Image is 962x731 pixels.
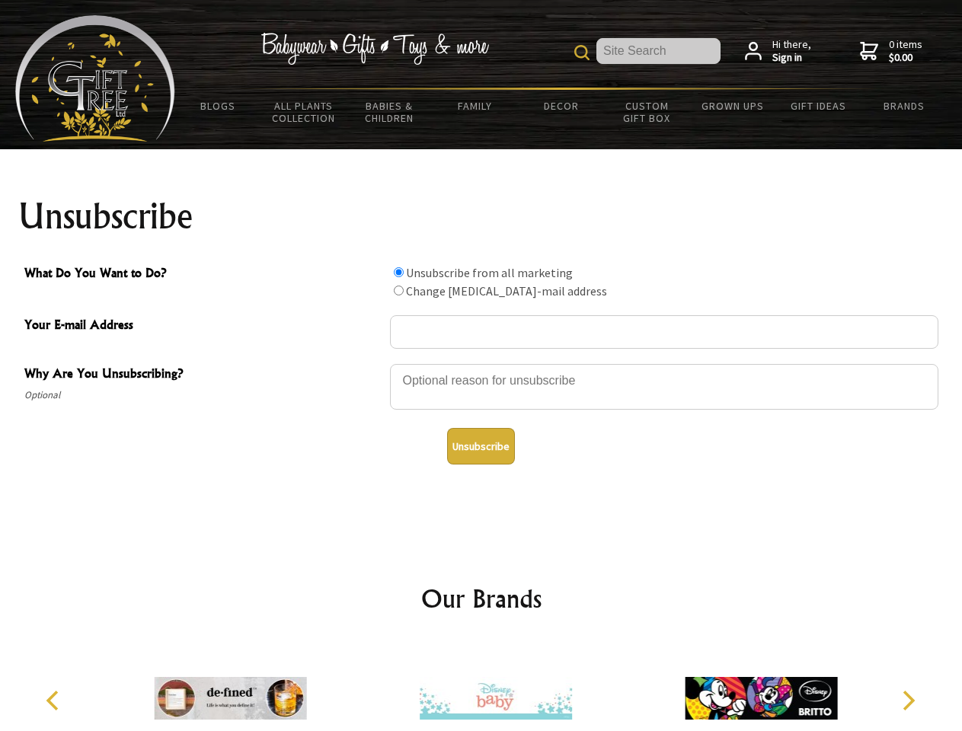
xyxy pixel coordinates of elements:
[347,90,433,134] a: Babies & Children
[860,38,922,65] a: 0 items$0.00
[406,265,573,280] label: Unsubscribe from all marketing
[30,580,932,617] h2: Our Brands
[260,33,489,65] img: Babywear - Gifts - Toys & more
[18,198,944,235] h1: Unsubscribe
[775,90,861,122] a: Gift Ideas
[518,90,604,122] a: Decor
[574,45,590,60] img: product search
[772,38,811,65] span: Hi there,
[38,684,72,717] button: Previous
[261,90,347,134] a: All Plants Collection
[604,90,690,134] a: Custom Gift Box
[15,15,175,142] img: Babyware - Gifts - Toys and more...
[390,315,938,349] input: Your E-mail Address
[689,90,775,122] a: Grown Ups
[24,315,382,337] span: Your E-mail Address
[24,263,382,286] span: What Do You Want to Do?
[394,267,404,277] input: What Do You Want to Do?
[24,386,382,404] span: Optional
[889,37,922,65] span: 0 items
[433,90,519,122] a: Family
[406,283,607,298] label: Change [MEDICAL_DATA]-mail address
[772,51,811,65] strong: Sign in
[394,286,404,295] input: What Do You Want to Do?
[596,38,721,64] input: Site Search
[390,364,938,410] textarea: Why Are You Unsubscribing?
[891,684,925,717] button: Next
[889,51,922,65] strong: $0.00
[175,90,261,122] a: BLOGS
[447,428,515,464] button: Unsubscribe
[861,90,948,122] a: Brands
[745,38,811,65] a: Hi there,Sign in
[24,364,382,386] span: Why Are You Unsubscribing?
